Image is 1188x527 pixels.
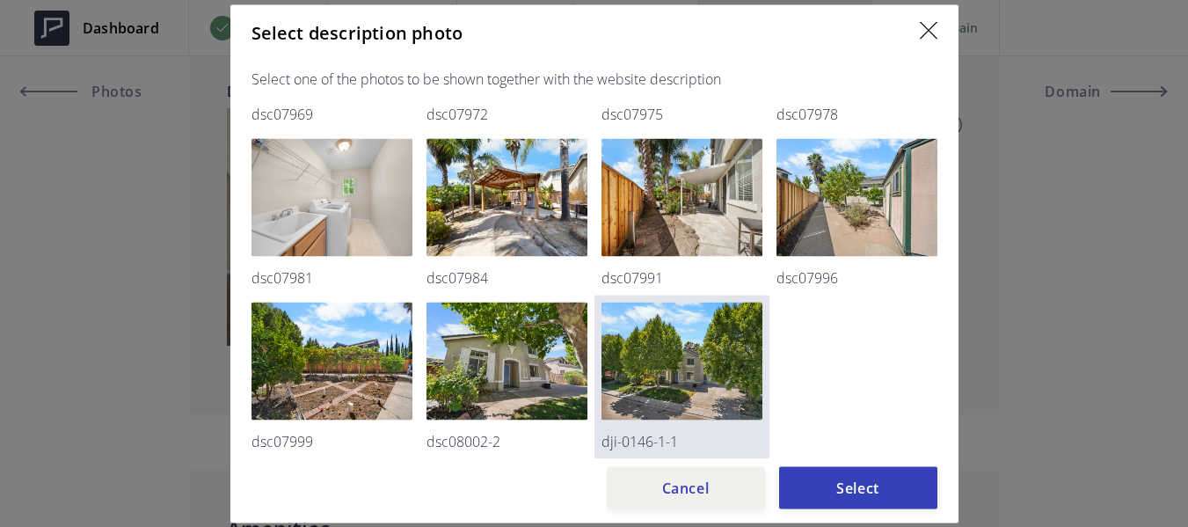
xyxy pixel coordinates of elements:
h5: Select description photo [251,22,463,43]
p: dsc07984 [426,267,587,288]
p: dsc07991 [601,267,762,288]
p: dsc07996 [776,267,937,288]
button: Cancel [607,466,765,509]
p: dsc07972 [426,103,587,124]
p: dsc07975 [601,103,762,124]
button: Select [779,466,937,509]
iframe: Drift Widget Chat Controller [1100,439,1167,506]
p: dsc07999 [251,430,412,451]
p: dsc08002-2 [426,430,587,451]
p: dsc07981 [251,267,412,288]
p: dsc07969 [251,103,412,124]
p: dji-0146-1-1 [601,430,762,451]
p: dsc07978 [776,103,937,124]
img: close [920,22,937,40]
p: Select one of the photos to be shown together with the website description [251,68,937,89]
